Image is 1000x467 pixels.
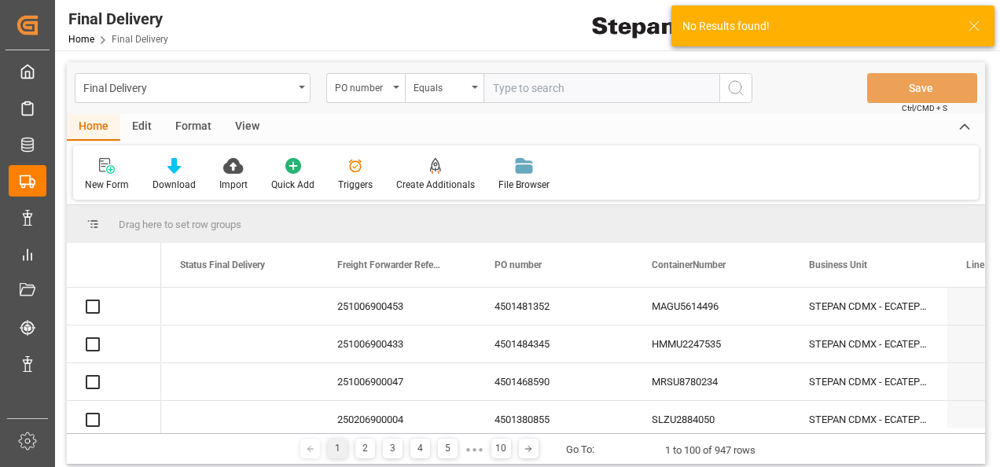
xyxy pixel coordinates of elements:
div: Import [219,178,248,192]
button: open menu [75,73,311,103]
span: Freight Forwarder Reference [337,259,443,270]
div: STEPAN CDMX - ECATEPEC [790,325,947,362]
div: HMMU2247535 [633,325,790,362]
div: 2 [355,439,375,458]
span: Ctrl/CMD + S [902,102,947,114]
div: 3 [383,439,403,458]
div: 4501380855 [476,401,633,438]
div: New Form [85,178,129,192]
span: PO number [494,259,542,270]
div: Quick Add [271,178,314,192]
img: Stepan_Company_logo.svg.png_1713531530.png [592,12,707,39]
div: Home [67,114,120,141]
div: Press SPACE to select this row. [67,363,161,401]
div: Final Delivery [68,7,168,31]
div: 250206900004 [318,401,476,438]
button: open menu [326,73,405,103]
div: STEPAN CDMX - ECATEPEC [790,363,947,400]
div: Equals [414,77,467,95]
button: Save [867,73,977,103]
span: ContainerNumber [652,259,726,270]
div: 251006900453 [318,288,476,325]
div: Format [164,114,223,141]
div: SLZU2884050 [633,401,790,438]
span: Status Final Delivery [180,259,265,270]
a: Home [68,34,94,45]
button: open menu [405,73,483,103]
div: No Results found! [682,18,953,35]
div: 4 [410,439,430,458]
div: 1 [328,439,347,458]
div: ● ● ● [465,443,483,455]
div: 10 [491,439,511,458]
div: Triggers [338,178,373,192]
div: 5 [438,439,458,458]
div: 4501468590 [476,363,633,400]
div: 4501481352 [476,288,633,325]
div: 251006900047 [318,363,476,400]
div: Press SPACE to select this row. [67,288,161,325]
div: 4501484345 [476,325,633,362]
div: MAGU5614496 [633,288,790,325]
div: 251006900433 [318,325,476,362]
button: search button [719,73,752,103]
div: Download [153,178,196,192]
div: Go To: [566,442,594,458]
div: View [223,114,271,141]
div: STEPAN CDMX - ECATEPEC [790,288,947,325]
span: Drag here to set row groups [119,219,241,230]
div: 1 to 100 of 947 rows [665,443,756,458]
div: Press SPACE to select this row. [67,325,161,363]
div: PO number [335,77,388,95]
div: Create Additionals [396,178,475,192]
input: Type to search [483,73,719,103]
span: Business Unit [809,259,867,270]
div: STEPAN CDMX - ECATEPEC [790,401,947,438]
div: MRSU8780234 [633,363,790,400]
div: File Browser [498,178,550,192]
div: Edit [120,114,164,141]
div: Press SPACE to select this row. [67,401,161,439]
div: Final Delivery [83,77,293,97]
